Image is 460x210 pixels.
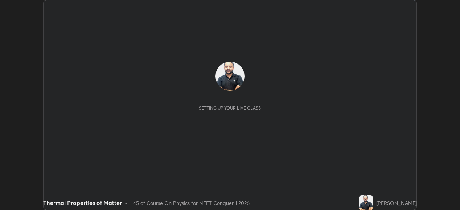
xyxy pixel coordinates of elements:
[199,105,261,111] div: Setting up your live class
[130,199,250,207] div: L45 of Course On Physics for NEET Conquer 1 2026
[215,62,245,91] img: f24e72077a7b4b049bd1b98a95eb8709.jpg
[376,199,417,207] div: [PERSON_NAME]
[43,198,122,207] div: Thermal Properties of Matter
[125,199,127,207] div: •
[359,195,373,210] img: f24e72077a7b4b049bd1b98a95eb8709.jpg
